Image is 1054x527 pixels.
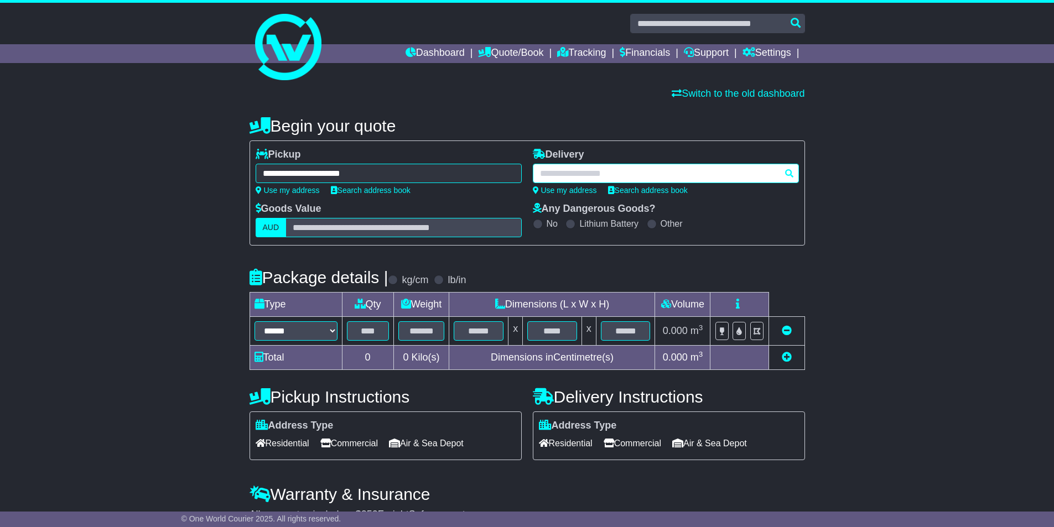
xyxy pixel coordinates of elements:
label: Pickup [256,149,301,161]
a: Use my address [256,186,320,195]
label: kg/cm [402,274,428,286]
span: 0.000 [663,325,688,336]
a: Add new item [782,352,792,363]
a: Financials [620,44,670,63]
label: No [547,218,558,229]
sup: 3 [699,323,703,332]
td: Volume [655,293,710,317]
span: m [690,352,703,363]
td: x [581,317,596,346]
span: Commercial [604,435,661,452]
label: Address Type [539,420,617,432]
label: Delivery [533,149,584,161]
a: Quote/Book [478,44,543,63]
h4: Package details | [250,268,388,286]
a: Remove this item [782,325,792,336]
label: Other [661,218,683,229]
span: Air & Sea Depot [672,435,747,452]
a: Support [684,44,729,63]
span: Commercial [320,435,378,452]
span: m [690,325,703,336]
label: Goods Value [256,203,321,215]
a: Search address book [608,186,688,195]
label: Address Type [256,420,334,432]
typeahead: Please provide city [533,164,799,183]
td: Total [250,346,342,370]
a: Settings [743,44,791,63]
td: Dimensions (L x W x H) [449,293,655,317]
td: Dimensions in Centimetre(s) [449,346,655,370]
label: AUD [256,218,287,237]
span: 250 [361,509,378,520]
span: Residential [539,435,593,452]
label: lb/in [448,274,466,286]
td: 0 [342,346,393,370]
td: Kilo(s) [393,346,449,370]
span: 0 [403,352,408,363]
label: Any Dangerous Goods? [533,203,656,215]
sup: 3 [699,350,703,358]
td: Qty [342,293,393,317]
a: Switch to the old dashboard [672,88,804,99]
span: Residential [256,435,309,452]
span: © One World Courier 2025. All rights reserved. [181,514,341,523]
div: All our quotes include a $ FreightSafe warranty. [250,509,805,521]
span: 0.000 [663,352,688,363]
h4: Begin your quote [250,117,805,135]
span: Air & Sea Depot [389,435,464,452]
td: x [508,317,523,346]
a: Tracking [557,44,606,63]
h4: Delivery Instructions [533,388,805,406]
a: Dashboard [406,44,465,63]
label: Lithium Battery [579,218,638,229]
h4: Pickup Instructions [250,388,522,406]
a: Search address book [331,186,411,195]
h4: Warranty & Insurance [250,485,805,503]
a: Use my address [533,186,597,195]
td: Type [250,293,342,317]
td: Weight [393,293,449,317]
